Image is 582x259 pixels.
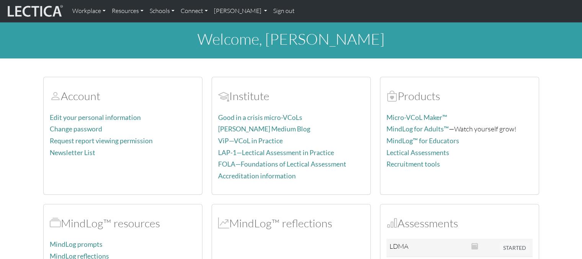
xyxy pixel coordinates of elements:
a: Sign out [270,3,298,19]
a: Accreditation information [218,172,296,180]
span: Account [50,89,61,103]
span: Assessments [386,216,398,230]
a: Request report viewing permission [50,137,153,145]
a: Workplace [69,3,109,19]
a: Change password [50,125,102,133]
a: MindLog prompts [50,240,103,248]
span: Account [218,89,229,103]
td: LDMA [386,239,419,257]
h2: MindLog™ resources [50,217,196,230]
a: ViP—VCoL in Practice [218,137,283,145]
h2: Institute [218,89,364,103]
h2: MindLog™ reflections [218,217,364,230]
a: Good in a crisis micro-VCoLs [218,113,302,121]
a: MindLog for Adults™ [386,125,449,133]
a: [PERSON_NAME] [211,3,270,19]
span: This Assessment closed on: 2025-08-10 20:00 [471,242,478,250]
span: Products [386,89,398,103]
h2: Assessments [386,217,533,230]
a: Resources [109,3,147,19]
a: FOLA—Foundations of Lectical Assessment [218,160,346,168]
a: Recruitment tools [386,160,440,168]
a: Lectical Assessments [386,149,449,157]
a: Newsletter List [50,149,95,157]
a: LAP-1—Lectical Assessment in Practice [218,149,334,157]
a: [PERSON_NAME] Medium Blog [218,125,310,133]
img: lecticalive [6,4,63,18]
p: —Watch yourself grow! [386,123,533,134]
a: Micro-VCoL Maker™ [386,113,447,121]
a: Connect [178,3,211,19]
h2: Products [386,89,533,103]
a: MindLog™ for Educators [386,137,459,145]
span: MindLog™ resources [50,216,61,230]
a: Edit your personal information [50,113,141,121]
h2: Account [50,89,196,103]
a: Schools [147,3,178,19]
span: MindLog [218,216,229,230]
